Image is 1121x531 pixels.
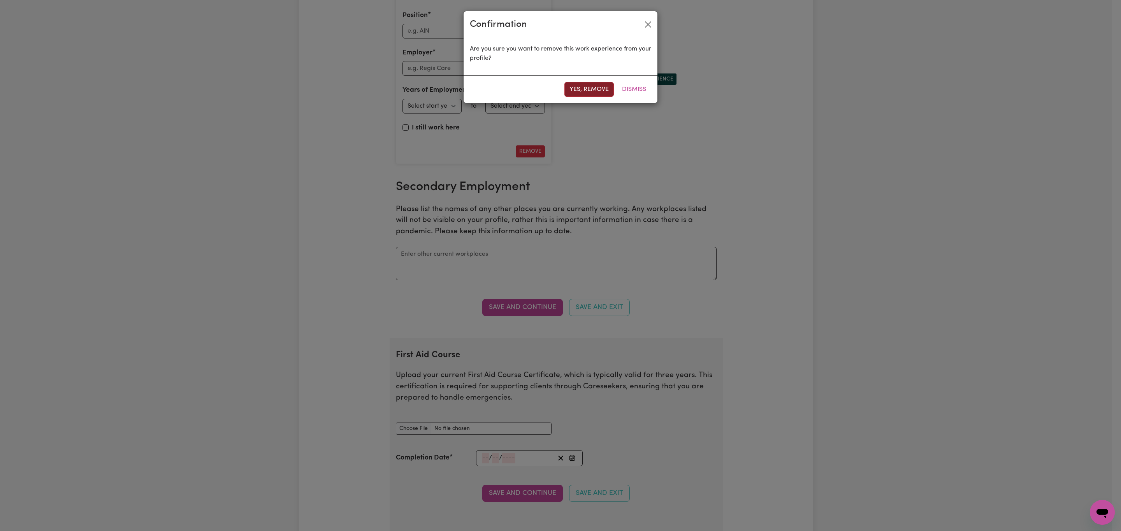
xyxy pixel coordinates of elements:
[470,17,527,31] div: Confirmation
[564,82,614,97] button: Yes, remove
[1090,500,1115,525] iframe: Button to launch messaging window, conversation in progress
[642,18,654,31] button: Close
[470,44,651,63] p: Are you sure you want to remove this work experience from your profile?
[617,82,651,97] button: Dismiss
